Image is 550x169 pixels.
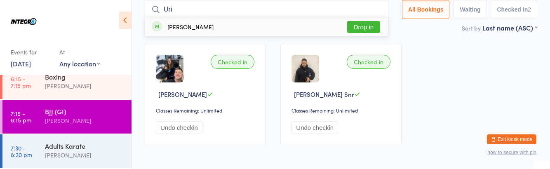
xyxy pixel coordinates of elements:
[158,90,207,99] span: [PERSON_NAME]
[487,150,536,155] button: how to secure with pin
[156,121,202,134] button: Undo checkin
[11,110,31,123] time: 7:15 - 8:15 pm
[347,55,390,69] div: Checked in
[291,55,319,82] img: image1698308725.png
[11,59,31,68] a: [DATE]
[167,23,214,30] div: [PERSON_NAME]
[59,59,100,68] div: Any location
[2,134,132,168] a: 7:30 -8:30 pmAdults Karate[PERSON_NAME]
[347,21,380,33] button: Drop in
[8,6,39,37] img: Integr8 Bentleigh
[45,116,125,125] div: [PERSON_NAME]
[45,107,125,116] div: BJJ (GI)
[487,134,536,144] button: Exit kiosk mode
[11,45,51,59] div: Events for
[45,141,125,150] div: Adults Karate
[291,121,338,134] button: Undo checkin
[45,81,125,91] div: [PERSON_NAME]
[11,75,31,89] time: 6:15 - 7:15 pm
[156,107,257,114] div: Classes Remaining: Unlimited
[528,6,531,13] div: 2
[2,65,132,99] a: 6:15 -7:15 pmBoxing[PERSON_NAME]
[482,23,537,32] div: Last name (ASC)
[59,45,100,59] div: At
[45,72,125,81] div: Boxing
[291,107,393,114] div: Classes Remaining: Unlimited
[462,24,481,32] label: Sort by
[2,100,132,134] a: 7:15 -8:15 pmBJJ (GI)[PERSON_NAME]
[11,145,32,158] time: 7:30 - 8:30 pm
[45,150,125,160] div: [PERSON_NAME]
[211,55,254,69] div: Checked in
[156,55,183,82] img: image1724322047.png
[294,90,354,99] span: [PERSON_NAME] Snr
